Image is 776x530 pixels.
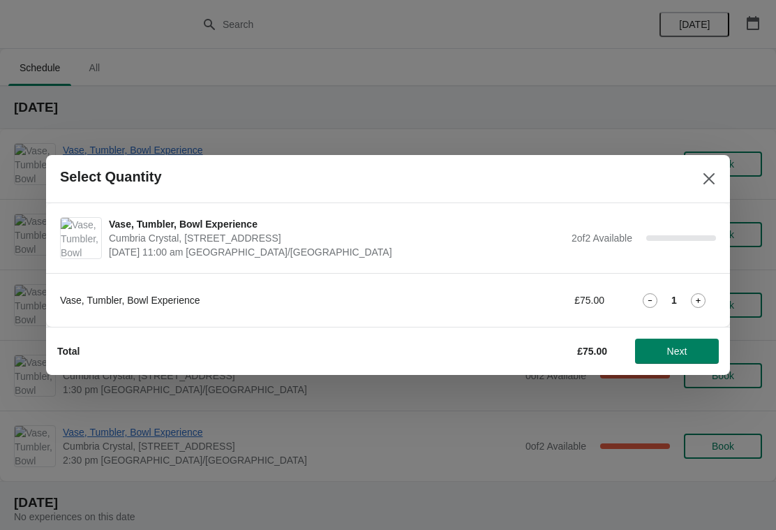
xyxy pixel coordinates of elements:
[667,346,687,357] span: Next
[109,231,565,245] span: Cumbria Crystal, [STREET_ADDRESS]
[60,293,447,307] div: Vase, Tumbler, Bowl Experience
[475,293,604,307] div: £75.00
[61,218,101,258] img: Vase, Tumbler, Bowl Experience | Cumbria Crystal, Unit 4 Canal Street, Ulverston LA12 7LB, UK | S...
[635,339,719,364] button: Next
[696,166,722,191] button: Close
[109,217,565,231] span: Vase, Tumbler, Bowl Experience
[671,293,677,307] strong: 1
[57,346,80,357] strong: Total
[109,245,565,259] span: [DATE] 11:00 am [GEOGRAPHIC_DATA]/[GEOGRAPHIC_DATA]
[577,346,607,357] strong: £75.00
[572,233,632,244] span: 2 of 2 Available
[60,169,162,185] h2: Select Quantity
